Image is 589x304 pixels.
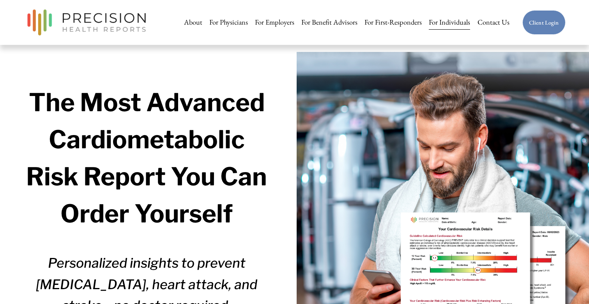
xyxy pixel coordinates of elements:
[184,14,202,30] a: About
[255,14,294,30] a: For Employers
[26,87,272,229] strong: The Most Advanced Cardiometabolic Risk Report You Can Order Yourself
[23,6,150,39] img: Precision Health Reports
[478,14,509,30] a: Contact Us
[522,10,566,35] a: Client Login
[364,14,422,30] a: For First-Responders
[209,14,248,30] a: For Physicians
[429,14,470,30] a: For Individuals
[301,14,357,30] a: For Benefit Advisors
